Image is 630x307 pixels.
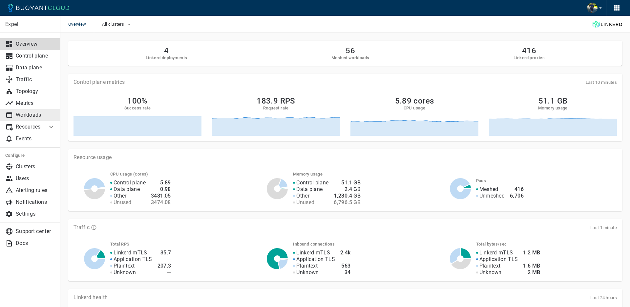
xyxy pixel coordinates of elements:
[16,53,55,59] p: Control plane
[151,193,171,199] h4: 3481.05
[489,96,617,136] a: 51.1 GBMemory usage
[114,263,135,269] p: Plaintext
[479,269,502,276] p: Unknown
[523,249,540,256] h4: 1.2 MB
[334,186,361,193] h4: 2.4 GB
[102,19,133,29] button: All clusters
[590,225,617,230] span: Last 1 minute
[479,263,501,269] p: Plaintext
[73,96,201,136] a: 100%Success rate
[340,256,351,263] h4: —
[296,199,314,206] p: Unused
[114,186,140,193] p: Data plane
[16,187,55,194] p: Alerting rules
[538,106,568,111] h5: Memory usage
[73,79,125,85] p: Control plane metrics
[340,249,351,256] h4: 2.4k
[73,294,108,301] p: Linkerd health
[5,153,55,158] h5: Configure
[16,175,55,182] p: Users
[331,55,369,60] h5: Meshed workloads
[16,100,55,106] p: Metrics
[16,41,55,47] p: Overview
[395,96,434,106] h2: 5.89 cores
[510,186,524,193] h4: 416
[114,199,132,206] p: Unused
[16,124,42,130] p: Resources
[114,249,147,256] p: Linkerd mTLS
[331,46,369,55] h2: 56
[510,193,524,199] h4: 6,706
[16,135,55,142] p: Events
[91,224,97,230] svg: TLS data is compiled from traffic seen by Linkerd proxies. RPS and TCP bytes reflect both inbound...
[114,269,136,276] p: Unknown
[16,211,55,217] p: Settings
[146,55,187,60] h5: Linkerd deployments
[296,193,309,199] p: Other
[586,80,617,85] span: Last 10 minutes
[157,256,171,263] h4: —
[479,193,505,199] p: Unmeshed
[16,240,55,247] p: Docs
[257,96,295,106] h2: 183.9 RPS
[157,269,171,276] h4: —
[151,179,171,186] h4: 5.89
[157,249,171,256] h4: 35.7
[590,295,617,300] span: Last 24 hours
[587,3,598,13] img: Bjorn Stange
[212,96,340,136] a: 183.9 RPSRequest rate
[16,199,55,205] p: Notifications
[340,269,351,276] h4: 34
[102,22,125,27] span: All clusters
[146,46,187,55] h2: 4
[157,263,171,269] h4: 207.3
[263,106,289,111] h5: Request rate
[114,193,127,199] p: Other
[68,16,94,33] span: Overview
[538,96,568,106] h2: 51.1 GB
[296,269,319,276] p: Unknown
[73,154,617,161] p: Resource usage
[16,88,55,95] p: Topology
[514,55,545,60] h5: Linkerd proxies
[16,76,55,83] p: Traffic
[151,199,171,206] h4: 3474.08
[5,21,55,28] p: Expel
[73,224,90,231] p: Traffic
[334,179,361,186] h4: 51.1 GB
[350,96,478,136] a: 5.89 coresCPU usage
[296,256,335,263] p: Application TLS
[514,46,545,55] h2: 416
[296,263,318,269] p: Plaintext
[151,186,171,193] h4: 0.98
[296,179,328,186] p: Control plane
[127,96,148,106] h2: 100%
[124,106,151,111] h5: Success rate
[334,193,361,199] h4: 1,280.4 GB
[340,263,351,269] h4: 563
[523,269,540,276] h4: 2 MB
[334,199,361,206] h4: 6,796.5 GB
[114,179,146,186] p: Control plane
[479,256,518,263] p: Application TLS
[523,256,540,263] h4: —
[479,249,513,256] p: Linkerd mTLS
[16,112,55,118] p: Workloads
[296,249,330,256] p: Linkerd mTLS
[479,186,498,193] p: Meshed
[16,228,55,235] p: Support center
[296,186,323,193] p: Data plane
[16,64,55,71] p: Data plane
[16,163,55,170] p: Clusters
[404,106,426,111] h5: CPU usage
[523,263,540,269] h4: 1.6 MB
[114,256,152,263] p: Application TLS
